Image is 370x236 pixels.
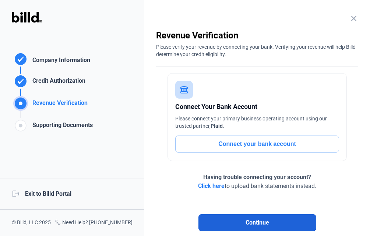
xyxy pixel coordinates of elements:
[29,76,85,89] div: Credit Authorization
[198,214,316,231] button: Continue
[156,30,358,41] div: Revenue Verification
[198,173,316,191] div: to upload bank statements instead.
[29,99,88,111] div: Revenue Verification
[203,174,311,181] span: Having trouble connecting your account?
[156,41,358,58] div: Please verify your revenue by connecting your bank. Verifying your revenue will help Billd determ...
[175,102,339,112] div: Connect Your Bank Account
[246,218,269,227] span: Continue
[175,115,339,130] div: Please connect your primary business operating account using our trusted partner, .
[12,189,19,197] mat-icon: logout
[29,121,93,133] div: Supporting Documents
[211,123,223,129] span: Plaid
[55,219,133,227] div: Need Help? [PHONE_NUMBER]
[349,14,358,23] mat-icon: close
[29,56,90,66] div: Company Information
[12,12,42,23] img: Billd Logo
[198,182,225,189] span: Click here
[12,219,51,227] div: © Billd, LLC 2025
[175,136,339,153] button: Connect your bank account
